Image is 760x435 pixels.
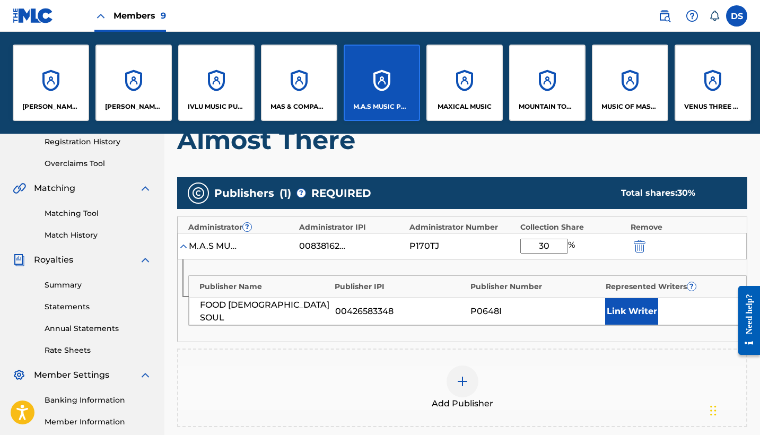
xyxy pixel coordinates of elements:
span: 30 % [677,188,695,198]
div: FOOD [DEMOGRAPHIC_DATA] SOUL [200,299,330,324]
p: M.A.S MUSIC PUBLISHING TOO [353,102,411,111]
div: Help [682,5,703,27]
div: Represented Writers [606,281,736,292]
span: ? [297,189,305,197]
a: AccountsMUSIC OF MASCO [592,45,668,121]
div: Collection Share [520,222,626,233]
img: search [658,10,671,22]
img: expand [139,254,152,266]
span: REQUIRED [311,185,371,201]
a: AccountsM.A.S MUSIC PUBLISHING TOO [344,45,420,121]
img: help [686,10,698,22]
a: Public Search [654,5,675,27]
p: VENUS THREE MUSIC [684,102,742,111]
img: 12a2ab48e56ec057fbd8.svg [634,240,645,253]
img: publishers [192,187,205,199]
img: Member Settings [13,369,25,381]
a: AccountsMAS & COMPANY LLC DBA SONGS OF MASCO [261,45,337,121]
iframe: Chat Widget [707,384,760,435]
img: Royalties [13,254,25,266]
a: Annual Statements [45,323,152,334]
a: AccountsVENUS THREE MUSIC [675,45,751,121]
div: Notifications [709,11,720,21]
span: Royalties [34,254,73,266]
a: Overclaims Tool [45,158,152,169]
span: Matching [34,182,75,195]
div: Administrator IPI [299,222,405,233]
a: Accounts[PERSON_NAME] ENTERTAINMENT, LLC [13,45,89,121]
img: expand [139,369,152,381]
a: Banking Information [45,395,152,406]
div: Administrator Number [409,222,515,233]
p: MAXICAL MUSIC [438,102,492,111]
img: expand [139,182,152,195]
div: Total shares: [621,187,726,199]
div: User Menu [726,5,747,27]
div: Publisher IPI [335,281,465,292]
img: Matching [13,182,26,195]
img: MLC Logo [13,8,54,23]
iframe: Resource Center [730,275,760,366]
a: AccountsMAXICAL MUSIC [426,45,503,121]
p: IVLU MUSIC PUBLISHING [188,102,246,111]
p: BRIJ ENTERTAINMENT, LLC [22,102,80,111]
div: Administrator [188,222,294,233]
p: MOUNTAIN TOP ENTERTAINMENT GROUP LLC [519,102,576,111]
span: Member Settings [34,369,109,381]
a: Rate Sheets [45,345,152,356]
a: Accounts[PERSON_NAME] [PERSON_NAME] PUBLISHING [95,45,172,121]
a: Summary [45,280,152,291]
p: MUSIC OF MASCO [601,102,659,111]
a: Statements [45,301,152,312]
div: Drag [710,395,717,427]
a: Registration History [45,136,152,147]
img: expand-cell-toggle [178,241,189,251]
p: EVAN MICHEAL GREEN PUBLISHING [105,102,163,111]
span: % [568,239,578,254]
span: Add Publisher [432,397,493,410]
span: Members [113,10,166,22]
div: P0648I [470,305,600,318]
button: Link Writer [605,298,658,325]
span: ? [687,282,696,291]
span: 9 [161,11,166,21]
span: ? [243,223,251,231]
a: Member Information [45,416,152,428]
span: ( 1 ) [279,185,291,201]
a: AccountsIVLU MUSIC PUBLISHING [178,45,255,121]
h1: Almost There [177,124,747,156]
div: Remove [631,222,736,233]
a: Matching Tool [45,208,152,219]
img: add [456,375,469,388]
div: Publisher Name [199,281,329,292]
p: MAS & COMPANY LLC DBA SONGS OF MASCO [270,102,328,111]
div: Publisher Number [470,281,600,292]
a: AccountsMOUNTAIN TOP ENTERTAINMENT GROUP LLC [509,45,586,121]
div: 00426583348 [335,305,465,318]
span: Publishers [214,185,274,201]
img: Close [94,10,107,22]
a: Match History [45,230,152,241]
